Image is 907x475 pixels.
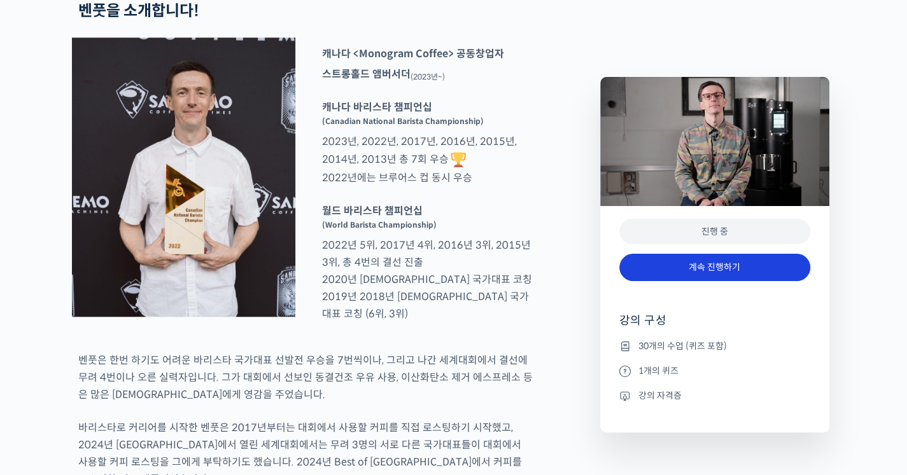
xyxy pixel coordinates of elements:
h4: 강의 구성 [619,313,810,338]
sup: (Canadian National Barista Championship) [322,116,484,126]
sup: (World Barista Championship) [322,220,437,230]
strong: 캐나다 바리스타 챔피언십 [322,100,432,114]
strong: 월드 바리스타 챔피언십 [322,204,423,217]
p: 2022년 5위, 2017년 4위, 2016년 3위, 2015년 3위, 총 4번의 결선 진출 2020년 [DEMOGRAPHIC_DATA] 국가대표 코칭 2019년 2018년 ... [316,202,539,322]
li: 1개의 퀴즈 [619,363,810,378]
img: 🏆 [451,152,466,167]
h2: 벤풋을 소개합니다! [78,2,533,20]
li: 30개의 수업 (퀴즈 포함) [619,338,810,354]
strong: 스트롱홀드 앰버서더 [322,67,411,81]
li: 강의 자격증 [619,388,810,403]
span: 대화 [116,389,132,399]
p: 벤풋은 한번 하기도 어려운 바리스타 국가대표 선발전 우승을 7번씩이나, 그리고 나간 세계대회에서 결선에 무려 4번이나 오른 실력자입니다. 그가 대회에서 선보인 동결건조 우유 ... [78,352,533,403]
a: 대화 [84,369,164,401]
p: 2023년, 2022년, 2017년, 2016년, 2015년, 2014년, 2013년 총 7회 우승 2022년에는 브루어스 컵 동시 우승 [316,99,539,186]
a: 계속 진행하기 [619,254,810,281]
strong: 캐나다 <Monogram Coffee> 공동창업자 [322,47,504,60]
span: 홈 [40,389,48,399]
a: 설정 [164,369,244,401]
a: 홈 [4,369,84,401]
div: 진행 중 [619,219,810,245]
sub: (2023년~) [411,72,445,81]
span: 설정 [197,389,212,399]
